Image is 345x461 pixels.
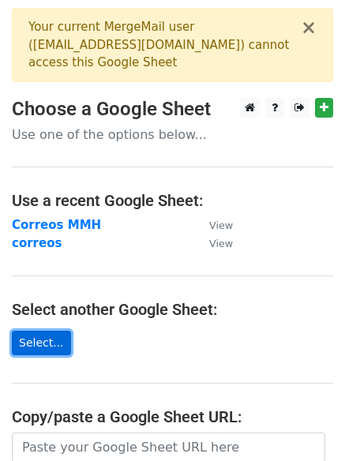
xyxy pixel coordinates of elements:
a: correos [12,236,62,250]
a: Select... [12,331,71,355]
a: View [193,236,233,250]
h4: Copy/paste a Google Sheet URL: [12,407,333,426]
h3: Choose a Google Sheet [12,98,333,121]
p: Use one of the options below... [12,126,333,143]
div: Widget de chat [266,385,345,461]
button: × [301,18,317,37]
h4: Use a recent Google Sheet: [12,191,333,210]
h4: Select another Google Sheet: [12,300,333,319]
small: View [209,238,233,249]
a: View [193,218,233,232]
small: View [209,219,233,231]
div: Your current MergeMail user ( [EMAIL_ADDRESS][DOMAIN_NAME] ) cannot access this Google Sheet [28,18,301,72]
a: Correos MMH [12,218,101,232]
iframe: Chat Widget [266,385,345,461]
